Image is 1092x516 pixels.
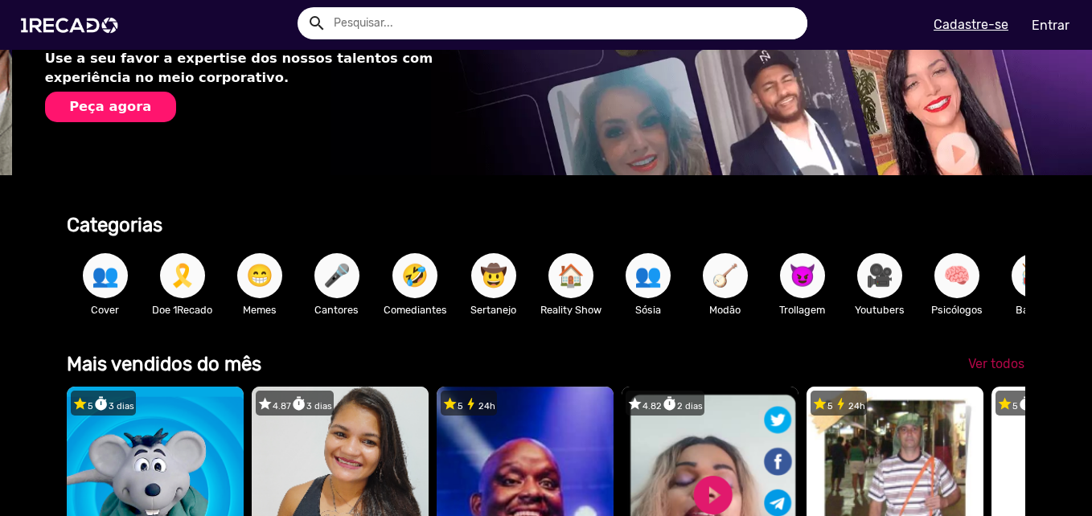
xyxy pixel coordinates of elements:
button: 🏠 [548,253,593,298]
p: Youtubers [849,302,910,317]
button: 🤠 [471,253,516,298]
button: 🥁 [1012,253,1057,298]
span: 😁 [246,253,273,298]
p: Sertanejo [463,302,524,317]
button: Example home icon [302,8,330,36]
b: Mais vendidos do mês [67,353,261,375]
button: 🧠 [934,253,979,298]
span: 🏠 [557,253,585,298]
button: 🪕 [703,253,748,298]
a: Entrar [1021,11,1080,39]
span: 🎤 [323,253,351,298]
p: Psicólogos [926,302,987,317]
button: 🤣 [392,253,437,298]
p: Memes [229,302,290,317]
p: Sósia [618,302,679,317]
span: 🤣 [401,253,429,298]
p: Use a seu favor a expertise dos nossos talentos com experiência no meio corporativo. [45,49,482,88]
button: 😈 [780,253,825,298]
input: Pesquisar... [322,7,807,39]
p: Modão [695,302,756,317]
p: Cantores [306,302,367,317]
p: Doe 1Recado [152,302,213,317]
p: Trollagem [772,302,833,317]
button: 🎗️ [160,253,205,298]
p: Comediantes [384,302,447,317]
span: Ver todos [968,356,1024,371]
button: 🎤 [314,253,359,298]
button: 😁 [237,253,282,298]
button: 👥 [626,253,671,298]
span: 🎗️ [169,253,196,298]
button: 🎥 [857,253,902,298]
button: 👥 [83,253,128,298]
p: Reality Show [540,302,601,317]
u: Cadastre-se [934,17,1008,32]
span: 🪕 [712,253,739,298]
span: 👥 [634,253,662,298]
span: 🥁 [1020,253,1048,298]
span: 🧠 [943,253,971,298]
span: 🎥 [866,253,893,298]
p: Bandas [1004,302,1065,317]
span: 👥 [92,253,119,298]
mat-icon: Example home icon [307,14,326,33]
span: 😈 [789,253,816,298]
button: Peça agora [45,92,176,122]
span: 🤠 [480,253,507,298]
p: Cover [75,302,136,317]
b: Categorias [67,214,162,236]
